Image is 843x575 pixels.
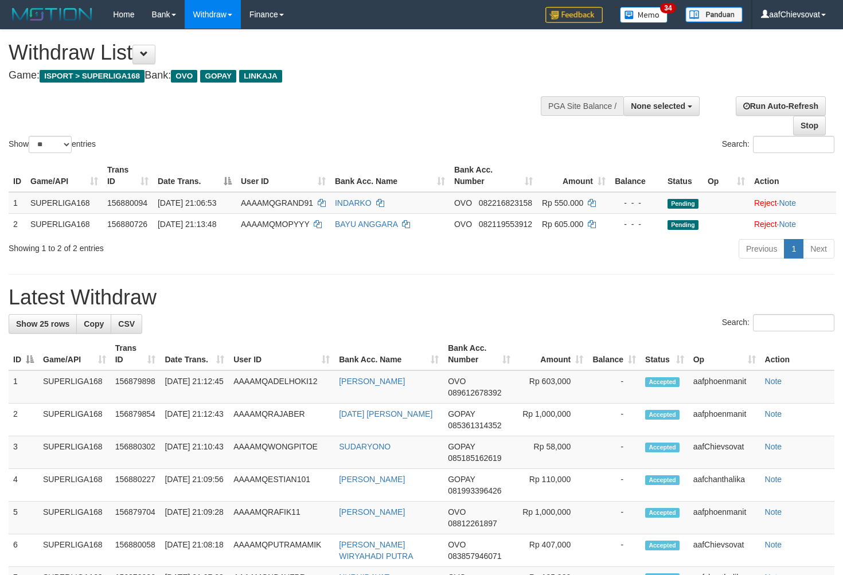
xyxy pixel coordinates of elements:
span: GOPAY [448,442,475,451]
span: Copy 089612678392 to clipboard [448,388,501,397]
th: Bank Acc. Name: activate to sort column ascending [334,338,443,370]
span: Accepted [645,541,680,550]
td: Rp 110,000 [515,469,588,502]
td: 3 [9,436,38,469]
a: CSV [111,314,142,334]
a: Stop [793,116,826,135]
span: Accepted [645,410,680,420]
td: [DATE] 21:12:43 [160,404,229,436]
span: GOPAY [200,70,236,83]
a: Note [765,409,782,418]
td: - [588,436,641,469]
span: 34 [660,3,676,13]
span: ISPORT > SUPERLIGA168 [40,70,145,83]
a: SUDARYONO [339,442,391,451]
td: AAAAMQWONGPITOE [229,436,334,469]
th: Op: activate to sort column ascending [689,338,760,370]
span: OVO [448,377,466,386]
img: Button%20Memo.svg [620,7,668,23]
a: Show 25 rows [9,314,77,334]
label: Search: [722,136,834,153]
td: aafphoenmanit [689,502,760,534]
h1: Latest Withdraw [9,286,834,309]
td: - [588,469,641,502]
a: [DATE] [PERSON_NAME] [339,409,432,418]
td: AAAAMQRAJABER [229,404,334,436]
th: Date Trans.: activate to sort column descending [153,159,236,192]
span: Copy 085185162619 to clipboard [448,453,501,463]
th: Trans ID: activate to sort column ascending [103,159,153,192]
td: 1 [9,370,38,404]
td: Rp 603,000 [515,370,588,404]
td: - [588,502,641,534]
td: aafChievsovat [689,534,760,567]
th: Action [760,338,834,370]
a: [PERSON_NAME] [339,475,405,484]
th: ID: activate to sort column descending [9,338,38,370]
a: Note [765,377,782,386]
span: Accepted [645,377,680,387]
td: SUPERLIGA168 [38,502,111,534]
td: 1 [9,192,26,214]
a: Note [765,475,782,484]
img: panduan.png [685,7,743,22]
th: User ID: activate to sort column ascending [236,159,330,192]
a: INDARKO [335,198,372,208]
td: SUPERLIGA168 [38,534,111,567]
span: GOPAY [448,475,475,484]
td: aafphoenmanit [689,370,760,404]
a: [PERSON_NAME] [339,377,405,386]
td: Rp 1,000,000 [515,404,588,436]
td: [DATE] 21:10:43 [160,436,229,469]
span: AAAAMQGRAND91 [241,198,313,208]
td: SUPERLIGA168 [38,436,111,469]
span: Copy [84,319,104,328]
td: · [750,192,836,214]
td: - [588,404,641,436]
span: Copy 08812261897 to clipboard [448,519,497,528]
a: Note [779,198,796,208]
th: Bank Acc. Number: activate to sort column ascending [443,338,514,370]
td: 5 [9,502,38,534]
td: AAAAMQPUTRAMAMIK [229,534,334,567]
th: Date Trans.: activate to sort column ascending [160,338,229,370]
th: Bank Acc. Number: activate to sort column ascending [450,159,537,192]
span: [DATE] 21:13:48 [158,220,216,229]
td: 156879854 [111,404,161,436]
th: Op: activate to sort column ascending [703,159,750,192]
td: aafChievsovat [689,436,760,469]
td: Rp 1,000,000 [515,502,588,534]
span: Copy 082119553912 to clipboard [479,220,532,229]
a: Previous [739,239,785,259]
td: 156879704 [111,502,161,534]
td: Rp 58,000 [515,436,588,469]
a: BAYU ANGGARA [335,220,397,229]
span: OVO [454,198,472,208]
td: Rp 407,000 [515,534,588,567]
th: ID [9,159,26,192]
div: - - - [615,218,658,230]
span: Pending [668,220,698,230]
td: 2 [9,213,26,234]
button: None selected [623,96,700,116]
a: Reject [754,220,777,229]
td: [DATE] 21:09:56 [160,469,229,502]
img: MOTION_logo.png [9,6,96,23]
td: AAAAMQESTIAN101 [229,469,334,502]
td: [DATE] 21:12:45 [160,370,229,404]
a: Note [779,220,796,229]
label: Show entries [9,136,96,153]
span: [DATE] 21:06:53 [158,198,216,208]
span: Accepted [645,475,680,485]
span: Rp 605.000 [542,220,583,229]
td: SUPERLIGA168 [38,404,111,436]
a: Note [765,507,782,517]
td: 156880227 [111,469,161,502]
td: SUPERLIGA168 [38,370,111,404]
span: OVO [454,220,472,229]
th: Bank Acc. Name: activate to sort column ascending [330,159,450,192]
a: Next [803,239,834,259]
span: Rp 550.000 [542,198,583,208]
a: Note [765,540,782,549]
label: Search: [722,314,834,331]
